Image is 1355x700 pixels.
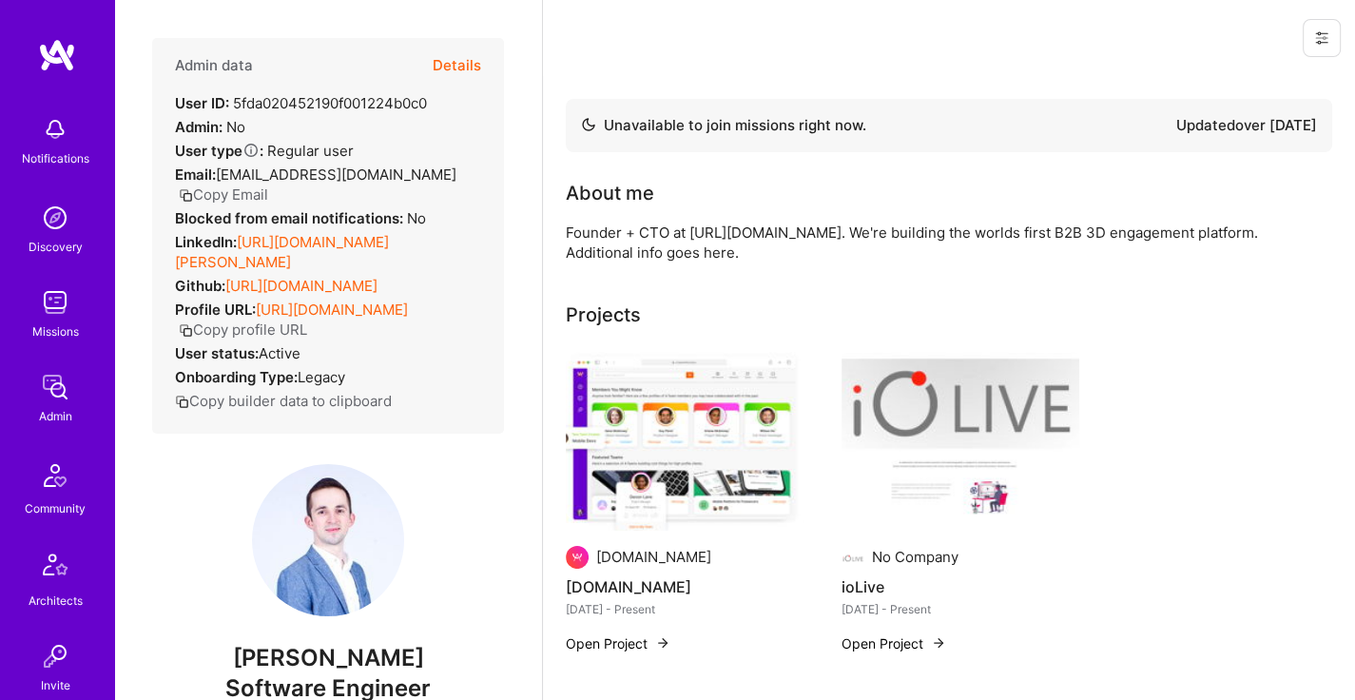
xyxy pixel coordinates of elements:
[36,283,74,321] img: teamwork
[175,277,225,295] strong: Github:
[175,301,256,319] strong: Profile URL:
[175,208,426,228] div: No
[175,233,389,271] a: [URL][DOMAIN_NAME][PERSON_NAME]
[566,546,589,569] img: Company logo
[298,368,345,386] span: legacy
[29,591,83,611] div: Architects
[433,38,481,93] button: Details
[179,188,193,203] i: icon Copy
[32,453,78,498] img: Community
[36,368,74,406] img: admin teamwork
[842,633,946,653] button: Open Project
[175,57,253,74] h4: Admin data
[842,546,864,569] img: Company logo
[175,368,298,386] strong: Onboarding Type:
[1176,114,1317,137] div: Updated over [DATE]
[842,574,1079,599] h4: ioLive
[29,237,83,257] div: Discovery
[842,599,1079,619] div: [DATE] - Present
[931,635,946,651] img: arrow-right
[252,464,404,616] img: User Avatar
[175,391,392,411] button: Copy builder data to clipboard
[175,141,354,161] div: Regular user
[175,209,407,227] strong: Blocked from email notifications:
[256,301,408,319] a: [URL][DOMAIN_NAME]
[581,114,866,137] div: Unavailable to join missions right now.
[566,352,803,531] img: A.Team
[175,93,427,113] div: 5fda020452190f001224b0c0
[175,142,263,160] strong: User type :
[566,574,803,599] h4: [DOMAIN_NAME]
[175,233,237,251] strong: LinkedIn:
[32,545,78,591] img: Architects
[566,599,803,619] div: [DATE] - Present
[566,633,670,653] button: Open Project
[179,323,193,338] i: icon Copy
[36,110,74,148] img: bell
[175,94,229,112] strong: User ID:
[242,142,260,159] i: Help
[655,635,670,651] img: arrow-right
[216,165,456,184] span: [EMAIL_ADDRESS][DOMAIN_NAME]
[25,498,86,518] div: Community
[175,344,259,362] strong: User status:
[566,301,641,329] div: Projects
[32,321,79,341] div: Missions
[596,547,711,567] div: [DOMAIN_NAME]
[38,38,76,72] img: logo
[36,199,74,237] img: discovery
[842,352,1079,531] img: ioLive
[152,644,504,672] span: [PERSON_NAME]
[39,406,72,426] div: Admin
[566,179,654,207] div: About me
[22,148,89,168] div: Notifications
[872,547,958,567] div: No Company
[179,320,307,340] button: Copy profile URL
[225,277,377,295] a: [URL][DOMAIN_NAME]
[175,118,223,136] strong: Admin:
[259,344,300,362] span: Active
[566,223,1326,262] div: Founder + CTO at [URL][DOMAIN_NAME]. We're building the worlds first B2B 3D engagement platform. ...
[36,637,74,675] img: Invite
[175,395,189,409] i: icon Copy
[581,117,596,132] img: Availability
[175,165,216,184] strong: Email:
[179,185,268,204] button: Copy Email
[41,675,70,695] div: Invite
[175,117,245,137] div: No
